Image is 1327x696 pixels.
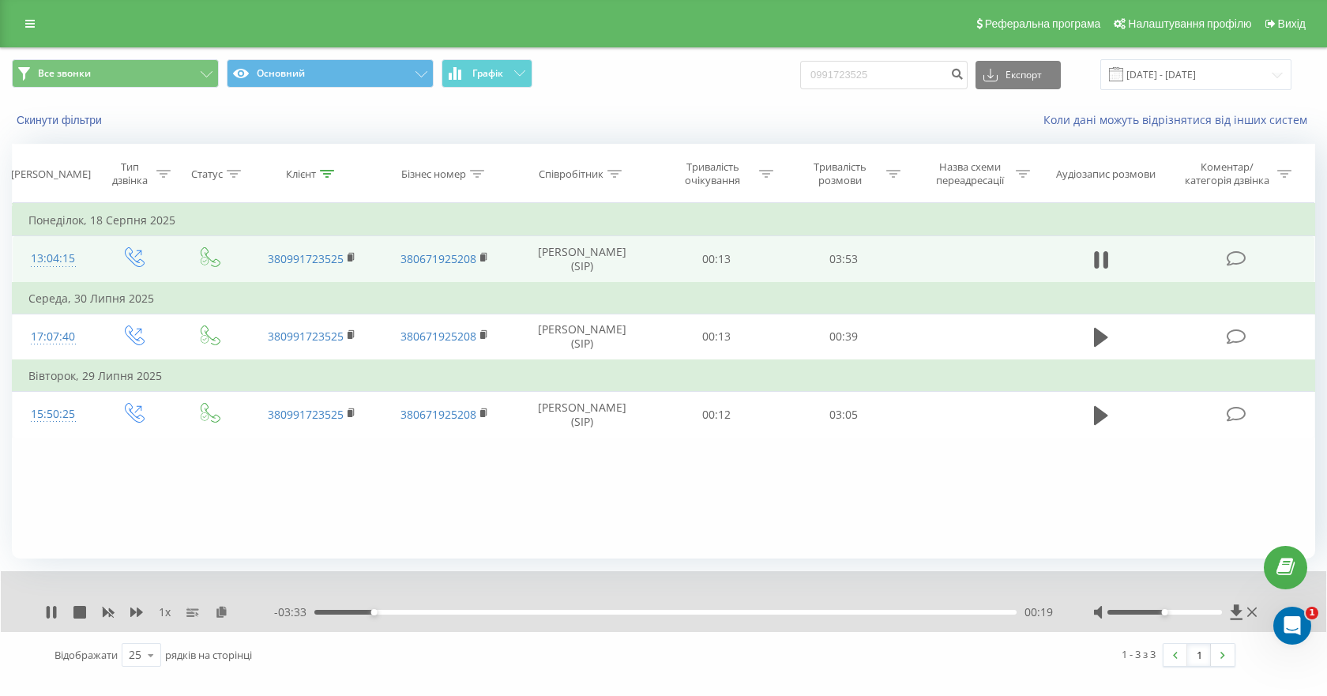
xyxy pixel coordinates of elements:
[653,236,780,283] td: 00:13
[38,67,91,80] span: Все звонки
[1181,160,1273,187] div: Коментар/категорія дзвінка
[165,648,252,662] span: рядків на сторінці
[539,167,603,181] div: Співробітник
[985,17,1101,30] span: Реферальна програма
[28,399,78,430] div: 15:50:25
[780,314,908,360] td: 00:39
[268,407,344,422] a: 380991723525
[780,236,908,283] td: 03:53
[1056,167,1156,181] div: Аудіозапис розмови
[286,167,316,181] div: Клієнт
[11,167,91,181] div: [PERSON_NAME]
[12,113,110,127] button: Скинути фільтри
[1128,17,1251,30] span: Налаштування профілю
[13,360,1315,392] td: Вівторок, 29 Липня 2025
[976,61,1061,89] button: Експорт
[274,604,314,620] span: - 03:33
[671,160,755,187] div: Тривалість очікування
[511,236,653,283] td: [PERSON_NAME] (SIP)
[800,61,968,89] input: Пошук за номером
[13,205,1315,236] td: Понеділок, 18 Серпня 2025
[107,160,152,187] div: Тип дзвінка
[400,329,476,344] a: 380671925208
[268,329,344,344] a: 380991723525
[442,59,532,88] button: Графік
[12,59,219,88] button: Все звонки
[191,167,223,181] div: Статус
[1306,607,1318,619] span: 1
[1122,646,1156,662] div: 1 - 3 з 3
[13,283,1315,314] td: Середа, 30 Липня 2025
[653,392,780,438] td: 00:12
[227,59,434,88] button: Основний
[1161,609,1167,615] div: Accessibility label
[1024,604,1053,620] span: 00:19
[159,604,171,620] span: 1 x
[371,609,378,615] div: Accessibility label
[1043,112,1315,127] a: Коли дані можуть відрізнятися вiд інших систем
[780,392,908,438] td: 03:05
[400,251,476,266] a: 380671925208
[653,314,780,360] td: 00:13
[28,322,78,352] div: 17:07:40
[1273,607,1311,645] iframe: Intercom live chat
[927,160,1012,187] div: Назва схеми переадресації
[511,392,653,438] td: [PERSON_NAME] (SIP)
[1278,17,1306,30] span: Вихід
[1187,644,1211,666] a: 1
[55,648,118,662] span: Відображати
[511,314,653,360] td: [PERSON_NAME] (SIP)
[268,251,344,266] a: 380991723525
[472,68,503,79] span: Графік
[400,407,476,422] a: 380671925208
[401,167,466,181] div: Бізнес номер
[129,647,141,663] div: 25
[798,160,882,187] div: Тривалість розмови
[28,243,78,274] div: 13:04:15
